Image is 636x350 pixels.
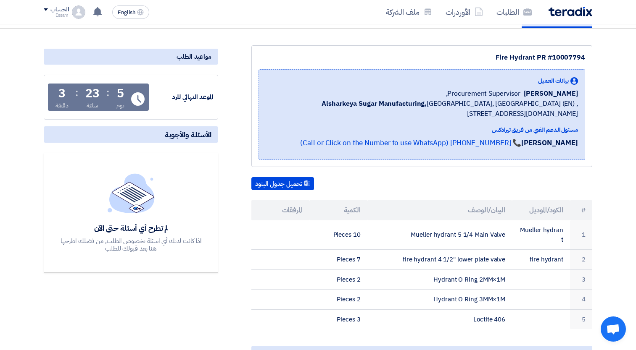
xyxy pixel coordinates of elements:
[490,2,538,22] a: الطلبات
[251,200,309,220] th: المرفقات
[524,89,578,99] span: [PERSON_NAME]
[112,5,149,19] button: English
[367,250,512,270] td: fire hydrant 4 1/2" lower plate valve
[108,173,155,213] img: empty_state_list.svg
[266,125,578,134] div: مسئول الدعم الفني من فريق تيرادكس
[309,290,367,310] td: 2 Pieces
[549,7,592,16] img: Teradix logo
[322,99,427,109] b: Alsharkeya Sugar Manufacturing,
[367,290,512,310] td: Hydrant O Ring 3MM×1M
[512,250,570,270] td: fire hydrant
[309,269,367,290] td: 2 Pieces
[117,88,124,99] div: 5
[570,269,592,290] td: 3
[570,220,592,250] td: 1
[118,10,135,16] span: English
[87,101,99,110] div: ساعة
[570,309,592,329] td: 5
[601,316,626,342] div: دردشة مفتوحة
[512,220,570,250] td: Mueller hydrant
[251,177,314,191] button: تحميل جدول البنود
[439,2,490,22] a: الأوردرات
[300,138,521,148] a: 📞 [PHONE_NUMBER] (Call or Click on the Number to use WhatsApp)
[60,237,203,252] div: اذا كانت لديك أي اسئلة بخصوص الطلب, من فضلك اطرحها هنا بعد قبولك للطلب
[55,101,69,110] div: دقيقة
[50,6,69,13] div: الحساب
[309,309,367,329] td: 3 Pieces
[367,220,512,250] td: Mueller hydrant 5 1/4 Main Valve
[72,5,85,19] img: profile_test.png
[309,220,367,250] td: 10 Pieces
[259,52,585,63] div: Fire Hydrant PR #10007794
[266,99,578,119] span: [GEOGRAPHIC_DATA], [GEOGRAPHIC_DATA] (EN) ,[STREET_ADDRESS][DOMAIN_NAME]
[512,200,570,220] th: الكود/الموديل
[309,200,367,220] th: الكمية
[60,223,203,233] div: لم تطرح أي أسئلة حتى الآن
[44,13,69,18] div: Essam
[165,130,211,139] span: الأسئلة والأجوبة
[150,92,214,102] div: الموعد النهائي للرد
[309,250,367,270] td: 7 Pieces
[44,49,218,65] div: مواعيد الطلب
[379,2,439,22] a: ملف الشركة
[446,89,521,99] span: Procurement Supervisor,
[367,309,512,329] td: Loctite 406
[106,85,109,100] div: :
[75,85,78,100] div: :
[367,269,512,290] td: Hydrant O Ring 2MM×1M
[538,76,569,85] span: بيانات العميل
[367,200,512,220] th: البيان/الوصف
[570,200,592,220] th: #
[570,250,592,270] td: 2
[85,88,100,99] div: 23
[570,290,592,310] td: 4
[116,101,124,110] div: يوم
[58,88,66,99] div: 3
[521,138,578,148] strong: [PERSON_NAME]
